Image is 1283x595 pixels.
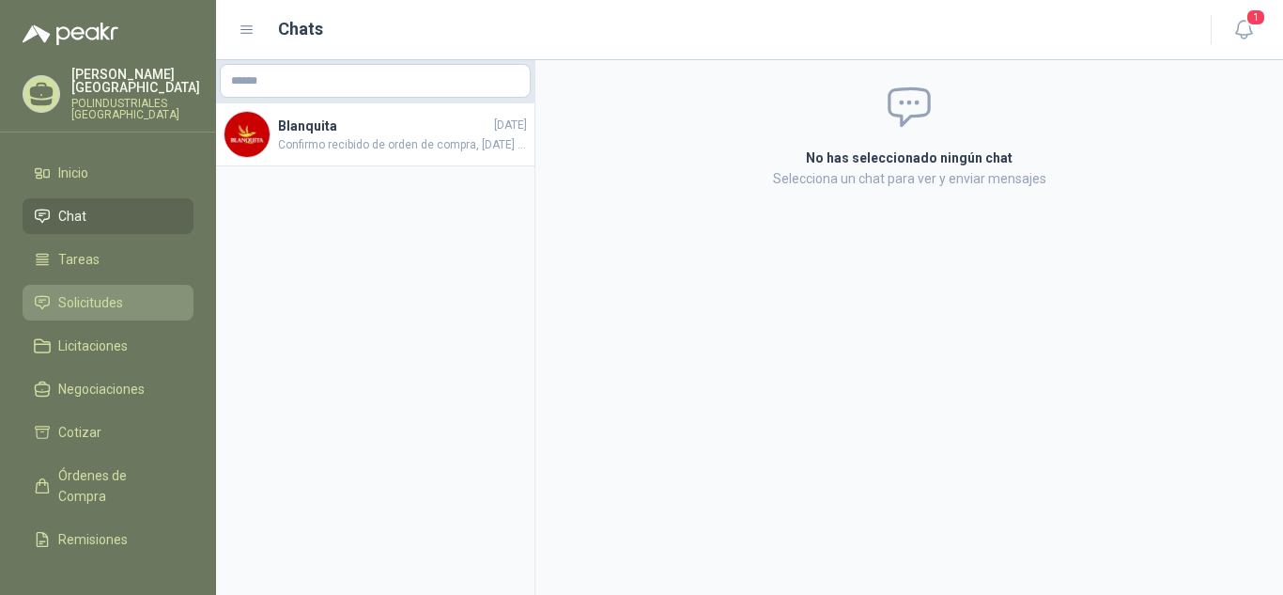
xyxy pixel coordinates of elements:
[58,292,123,313] span: Solicitudes
[23,285,193,321] a: Solicitudes
[1227,13,1260,47] button: 1
[216,103,534,166] a: Company LogoBlanquita[DATE]Confirmo recibido de orden de compra, [DATE] [DATE][PERSON_NAME] se de...
[58,206,86,227] span: Chat
[23,415,193,450] a: Cotizar
[58,529,128,550] span: Remisiones
[23,23,118,45] img: Logo peakr
[58,336,128,356] span: Licitaciones
[278,136,527,154] span: Confirmo recibido de orden de compra, [DATE] [DATE][PERSON_NAME] se despacha facturado el pedido ...
[224,112,270,157] img: Company Logo
[1245,8,1266,26] span: 1
[58,379,145,399] span: Negociaciones
[23,458,193,514] a: Órdenes de Compra
[581,148,1237,168] h2: No has seleccionado ningún chat
[581,168,1237,189] p: Selecciona un chat para ver y enviar mensajes
[71,98,200,120] p: POLINDUSTRIALES [GEOGRAPHIC_DATA]
[23,242,193,277] a: Tareas
[71,68,200,94] p: [PERSON_NAME] [GEOGRAPHIC_DATA]
[58,422,101,443] span: Cotizar
[23,198,193,234] a: Chat
[23,371,193,407] a: Negociaciones
[23,155,193,191] a: Inicio
[58,465,176,507] span: Órdenes de Compra
[58,249,100,270] span: Tareas
[58,163,88,183] span: Inicio
[494,117,527,134] span: [DATE]
[23,522,193,557] a: Remisiones
[23,328,193,364] a: Licitaciones
[278,116,490,136] h4: Blanquita
[278,16,323,42] h1: Chats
